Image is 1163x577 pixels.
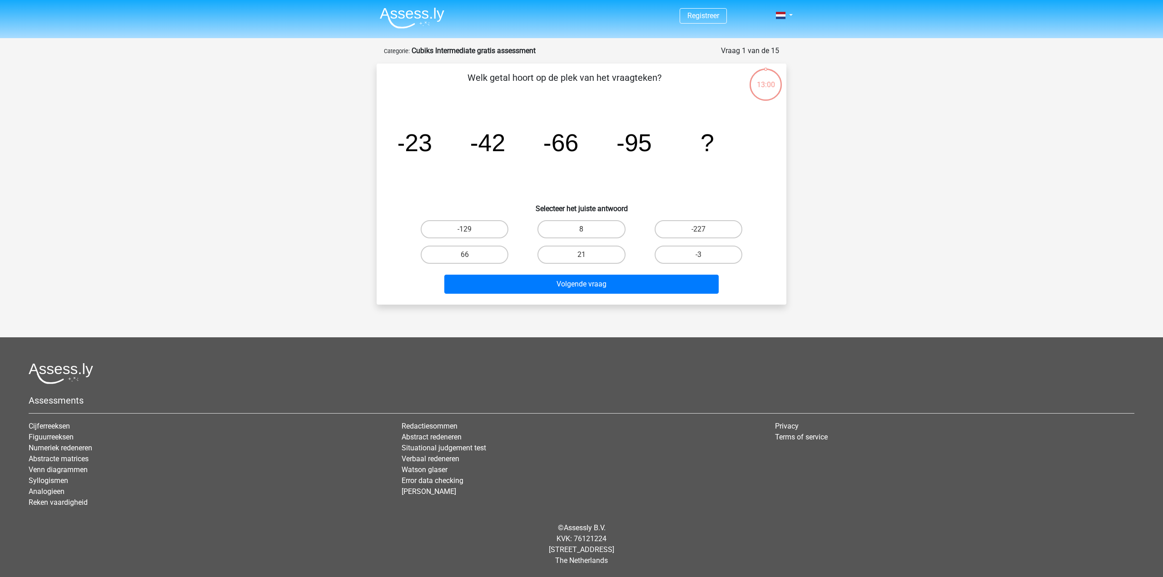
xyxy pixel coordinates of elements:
a: Terms of service [775,433,828,441]
a: [PERSON_NAME] [402,487,456,496]
a: Registreer [687,11,719,20]
div: © KVK: 76121224 [STREET_ADDRESS] The Netherlands [22,515,1141,573]
strong: Cubiks Intermediate gratis assessment [412,46,536,55]
a: Reken vaardigheid [29,498,88,507]
tspan: ? [701,129,714,156]
a: Cijferreeksen [29,422,70,430]
a: Venn diagrammen [29,465,88,474]
a: Verbaal redeneren [402,454,459,463]
h5: Assessments [29,395,1134,406]
div: 13:00 [749,68,783,90]
h6: Selecteer het juiste antwoord [391,197,772,213]
label: -129 [421,220,508,238]
tspan: -66 [543,129,579,156]
a: Situational judgement test [402,444,486,452]
a: Privacy [775,422,799,430]
label: 8 [537,220,625,238]
tspan: -23 [397,129,432,156]
button: Volgende vraag [444,275,719,294]
a: Abstracte matrices [29,454,89,463]
p: Welk getal hoort op de plek van het vraagteken? [391,71,738,98]
a: Abstract redeneren [402,433,462,441]
a: Analogieen [29,487,65,496]
a: Watson glaser [402,465,447,474]
label: 21 [537,246,625,264]
tspan: -95 [616,129,652,156]
img: Assessly logo [29,363,93,384]
label: 66 [421,246,508,264]
img: Assessly [380,7,444,29]
div: Vraag 1 van de 15 [721,45,779,56]
a: Numeriek redeneren [29,444,92,452]
a: Figuurreeksen [29,433,74,441]
a: Assessly B.V. [564,523,606,532]
label: -3 [655,246,742,264]
label: -227 [655,220,742,238]
a: Syllogismen [29,476,68,485]
a: Redactiesommen [402,422,457,430]
a: Error data checking [402,476,463,485]
small: Categorie: [384,48,410,54]
tspan: -42 [470,129,506,156]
